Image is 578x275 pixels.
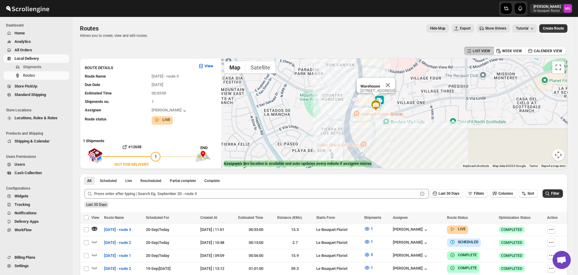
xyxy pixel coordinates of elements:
div: 59.3 [277,266,313,272]
span: Products and Shipping [6,131,70,136]
span: LIST VIEW [473,49,490,53]
button: [PERSON_NAME] [393,240,429,246]
span: Delivery Apps [15,219,39,224]
span: Export [460,26,471,31]
span: CALENDER VIEW [534,49,562,53]
div: Le Bouquet Florist [316,266,360,272]
button: Home [4,29,69,37]
button: Filter [543,189,563,198]
div: [DATE] | 10:48 [200,240,235,246]
span: [DATE] - route 3 [104,227,131,233]
span: Sort [527,191,534,196]
button: 1 [360,263,376,273]
span: Starts From [316,216,335,220]
span: Configurations [6,186,70,191]
span: Shipping & Calendar [15,139,50,143]
span: Standard Shipping [15,92,46,97]
button: [PERSON_NAME] [152,108,188,114]
b: COMPLETE [458,266,477,270]
button: Close [381,78,395,92]
span: View [91,216,99,220]
b: #12638 [128,145,141,149]
span: Tutorial [516,26,528,31]
h3: ROUTE DETAILS [85,65,193,71]
button: User menu [530,4,573,13]
img: Google [223,160,243,168]
button: Delivery Apps [4,217,69,226]
span: Billing Plans [15,255,35,260]
div: [STREET_ADDRESS] [360,88,395,93]
div: Le Bouquet Florist [316,253,360,259]
span: Users Permissions [6,154,70,159]
b: LIVE [163,118,170,122]
button: Filters [465,189,488,198]
img: ScrollEngine [5,1,50,16]
b: SCHEDULED [458,240,478,244]
button: Tutorial [512,24,537,33]
span: Distance (KMs) [277,216,302,220]
span: 20-Sep | Today [146,253,169,258]
span: 00:33:00 [152,91,166,95]
button: [DATE] - route 1 [100,251,135,261]
span: Home [15,31,25,35]
button: Columns [490,189,517,198]
span: 5 [371,252,373,257]
img: shop.svg [87,144,103,168]
button: Sort [519,189,538,198]
span: Melody Gluth [563,4,572,13]
div: 15.3 [277,227,313,233]
span: Created At [200,216,217,220]
button: 1 [360,224,376,234]
button: [PERSON_NAME] [393,253,429,259]
span: 1 [152,99,154,104]
div: OUT FOR DELIVERY [114,161,149,168]
span: All Orders [15,48,32,52]
img: trip_end.png [195,151,211,162]
button: Keyboard shortcuts [463,164,489,168]
button: Export [452,24,474,33]
span: Hide Map [430,26,445,31]
button: Last 30 Days [430,189,463,198]
span: Complete [204,178,220,183]
span: Action [547,216,558,220]
span: Columns [498,191,513,196]
span: WEEK VIEW [502,49,522,53]
span: 20-Sep | Today [146,240,169,245]
button: #12638 [103,142,160,152]
div: Le Bouquet Florist [316,240,360,246]
button: COMPLETE [449,252,477,258]
button: Locations, Rules & Rates [4,114,69,122]
span: Users [15,162,25,167]
span: Assignee [393,216,408,220]
span: Store Locations [6,108,70,113]
button: All routes [84,177,95,185]
button: Toggle fullscreen view [552,61,564,73]
button: LIVE [449,226,466,232]
button: LIVE [154,117,170,123]
a: Open this area in Google Maps (opens a new window) [223,160,243,168]
span: Analytics [15,39,31,44]
div: 00:56:00 [238,253,274,259]
button: Show Drivers [477,24,510,33]
button: Notifications [4,209,69,217]
div: 2.7 [277,240,313,246]
button: Widgets [4,192,69,200]
button: Shipments [4,63,69,71]
span: Optimization Status [499,216,530,220]
label: Assignee's live location is available and auto-updates every minute if assignee moves [224,161,372,167]
a: Terms (opens in new tab) [529,164,538,168]
span: 1 [371,239,373,244]
span: Store PickUp [15,84,37,88]
span: Scheduled For [146,216,169,220]
button: 1 [360,237,376,247]
b: View [205,64,213,68]
span: Live [125,178,132,183]
span: [DATE] [152,82,163,87]
div: Le Bouquet Florist [316,227,360,233]
span: Route Name [104,216,124,220]
span: Filters [474,191,484,196]
span: Cash Collection [15,171,42,175]
span: Assignee [85,108,101,112]
span: Due Date [85,82,100,87]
